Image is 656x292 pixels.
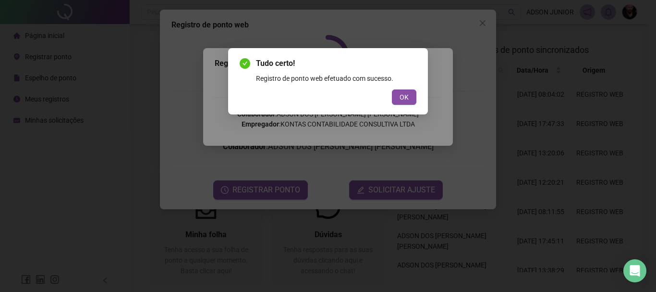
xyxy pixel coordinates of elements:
span: Tudo certo! [256,58,416,69]
div: Open Intercom Messenger [623,259,646,282]
span: check-circle [240,58,250,69]
span: OK [400,92,409,102]
button: OK [392,89,416,105]
div: Registro de ponto web efetuado com sucesso. [256,73,416,84]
